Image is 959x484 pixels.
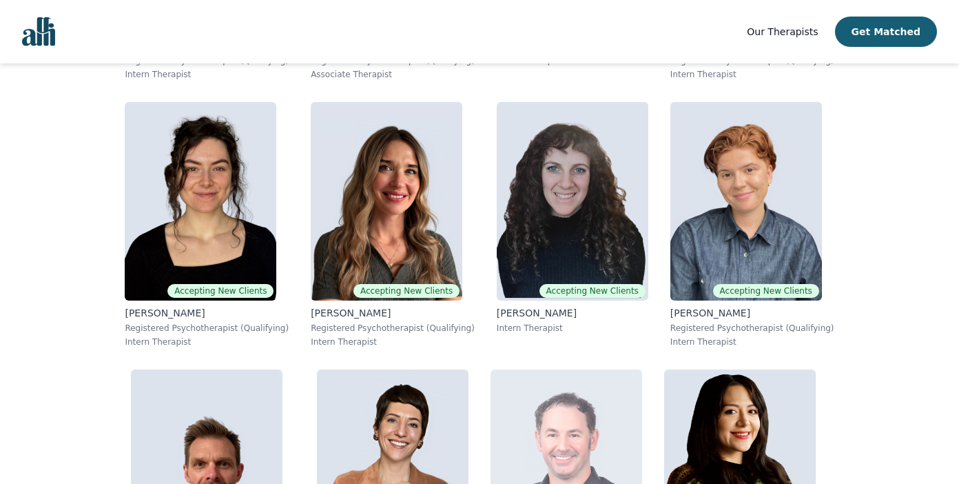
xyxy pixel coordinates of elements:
[353,284,460,298] span: Accepting New Clients
[125,323,289,334] p: Registered Psychotherapist (Qualifying)
[835,17,937,47] button: Get Matched
[311,336,475,347] p: Intern Therapist
[497,102,648,301] img: Shira_Blake
[125,102,276,301] img: Chloe_Ives
[670,323,834,334] p: Registered Psychotherapist (Qualifying)
[125,69,289,80] p: Intern Therapist
[125,306,289,320] p: [PERSON_NAME]
[114,91,300,359] a: Chloe_IvesAccepting New Clients[PERSON_NAME]Registered Psychotherapist (Qualifying)Intern Therapist
[747,26,818,37] span: Our Therapists
[125,336,289,347] p: Intern Therapist
[311,102,462,301] img: Natalia_Simachkevitch
[497,306,648,320] p: [PERSON_NAME]
[659,91,845,359] a: Capri_Contreras-De BlasisAccepting New Clients[PERSON_NAME]Registered Psychotherapist (Qualifying...
[167,284,274,298] span: Accepting New Clients
[300,91,486,359] a: Natalia_SimachkevitchAccepting New Clients[PERSON_NAME]Registered Psychotherapist (Qualifying)Int...
[497,323,648,334] p: Intern Therapist
[311,306,475,320] p: [PERSON_NAME]
[311,69,475,80] p: Associate Therapist
[539,284,646,298] span: Accepting New Clients
[670,336,834,347] p: Intern Therapist
[670,69,834,80] p: Intern Therapist
[311,323,475,334] p: Registered Psychotherapist (Qualifying)
[486,91,659,359] a: Shira_BlakeAccepting New Clients[PERSON_NAME]Intern Therapist
[747,23,818,40] a: Our Therapists
[670,102,822,301] img: Capri_Contreras-De Blasis
[22,17,55,46] img: alli logo
[670,306,834,320] p: [PERSON_NAME]
[713,284,819,298] span: Accepting New Clients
